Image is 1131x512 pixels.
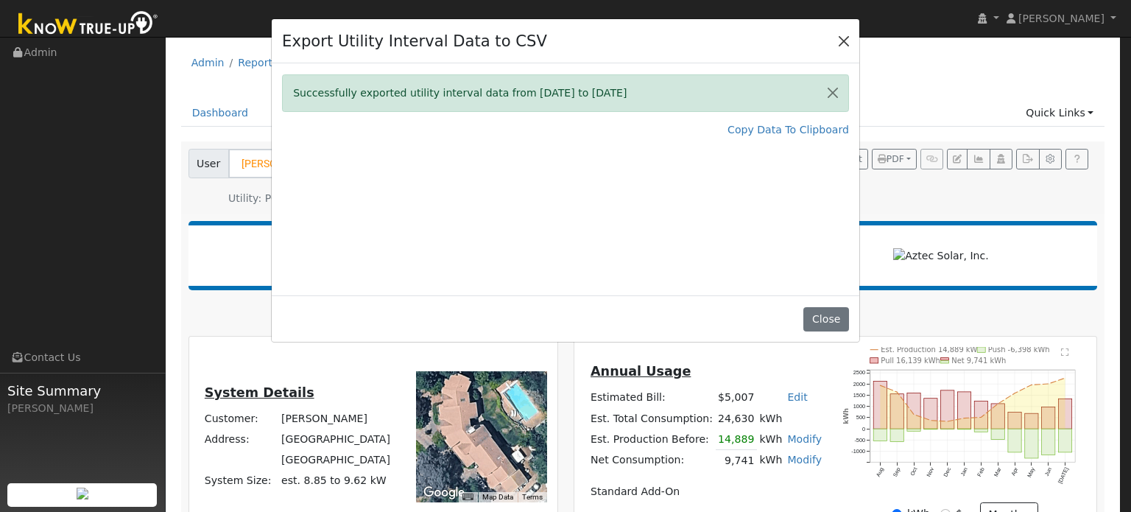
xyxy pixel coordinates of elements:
[282,29,547,53] h4: Export Utility Interval Data to CSV
[817,75,848,111] button: Close
[803,307,848,332] button: Close
[282,74,849,112] div: Successfully exported utility interval data from [DATE] to [DATE]
[834,30,854,51] button: Close
[727,122,849,138] a: Copy Data To Clipboard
